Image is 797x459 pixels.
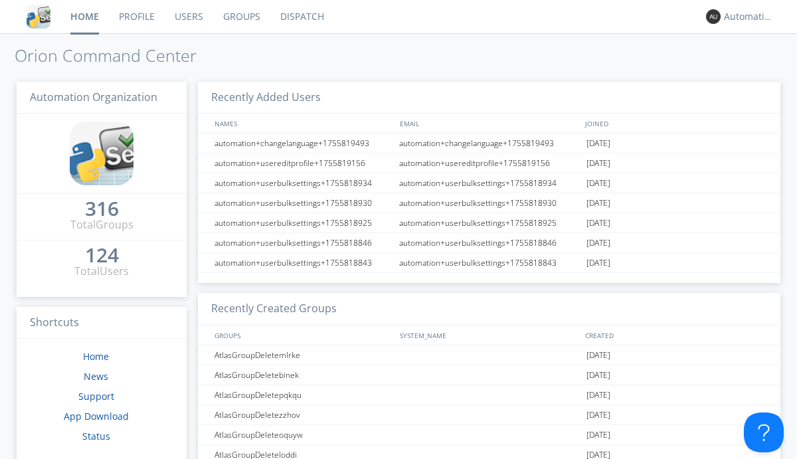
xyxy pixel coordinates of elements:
div: automation+usereditprofile+1755819156 [396,153,583,173]
div: automation+usereditprofile+1755819156 [211,153,395,173]
div: JOINED [582,114,768,133]
a: automation+changelanguage+1755819493automation+changelanguage+1755819493[DATE] [198,134,780,153]
img: cddb5a64eb264b2086981ab96f4c1ba7 [27,5,50,29]
img: 373638.png [706,9,721,24]
span: [DATE] [586,213,610,233]
span: [DATE] [586,425,610,445]
a: AtlasGroupDeletepqkqu[DATE] [198,385,780,405]
div: EMAIL [397,114,582,133]
img: cddb5a64eb264b2086981ab96f4c1ba7 [70,122,133,185]
div: AtlasGroupDeleteoquyw [211,425,395,444]
div: 316 [85,202,119,215]
span: [DATE] [586,365,610,385]
div: automation+userbulksettings+1755818934 [396,173,583,193]
span: [DATE] [586,405,610,425]
div: NAMES [211,114,393,133]
div: AtlasGroupDeletebinek [211,365,395,385]
a: automation+userbulksettings+1755818930automation+userbulksettings+1755818930[DATE] [198,193,780,213]
span: [DATE] [586,173,610,193]
div: Total Groups [70,217,133,232]
div: automation+userbulksettings+1755818843 [396,253,583,272]
span: [DATE] [586,385,610,405]
div: Automation+atlas0024 [724,10,774,23]
a: News [84,370,108,383]
a: AtlasGroupDeletemlrke[DATE] [198,345,780,365]
div: AtlasGroupDeletezzhov [211,405,395,424]
div: automation+userbulksettings+1755818846 [211,233,395,252]
h3: Recently Added Users [198,82,780,114]
div: CREATED [582,325,768,345]
a: automation+userbulksettings+1755818934automation+userbulksettings+1755818934[DATE] [198,173,780,193]
a: automation+userbulksettings+1755818846automation+userbulksettings+1755818846[DATE] [198,233,780,253]
a: App Download [64,410,129,422]
span: [DATE] [586,253,610,273]
div: GROUPS [211,325,393,345]
a: automation+userbulksettings+1755818925automation+userbulksettings+1755818925[DATE] [198,213,780,233]
a: AtlasGroupDeleteoquyw[DATE] [198,425,780,445]
a: AtlasGroupDeletebinek[DATE] [198,365,780,385]
a: AtlasGroupDeletezzhov[DATE] [198,405,780,425]
div: 124 [85,248,119,262]
div: automation+userbulksettings+1755818925 [396,213,583,232]
div: AtlasGroupDeletepqkqu [211,385,395,405]
a: Status [82,430,110,442]
div: automation+userbulksettings+1755818843 [211,253,395,272]
h3: Shortcuts [17,307,187,339]
div: automation+userbulksettings+1755818930 [211,193,395,213]
div: SYSTEM_NAME [397,325,582,345]
span: [DATE] [586,193,610,213]
a: Home [83,350,109,363]
span: [DATE] [586,153,610,173]
div: automation+changelanguage+1755819493 [396,134,583,153]
a: 124 [85,248,119,264]
div: automation+userbulksettings+1755818925 [211,213,395,232]
span: [DATE] [586,233,610,253]
a: 316 [85,202,119,217]
a: automation+userbulksettings+1755818843automation+userbulksettings+1755818843[DATE] [198,253,780,273]
div: automation+userbulksettings+1755818846 [396,233,583,252]
span: [DATE] [586,134,610,153]
div: automation+userbulksettings+1755818930 [396,193,583,213]
div: automation+userbulksettings+1755818934 [211,173,395,193]
iframe: Toggle Customer Support [744,413,784,452]
div: automation+changelanguage+1755819493 [211,134,395,153]
div: AtlasGroupDeletemlrke [211,345,395,365]
h3: Recently Created Groups [198,293,780,325]
span: [DATE] [586,345,610,365]
a: automation+usereditprofile+1755819156automation+usereditprofile+1755819156[DATE] [198,153,780,173]
a: Support [78,390,114,403]
div: Total Users [74,264,129,279]
span: Automation Organization [30,90,157,104]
